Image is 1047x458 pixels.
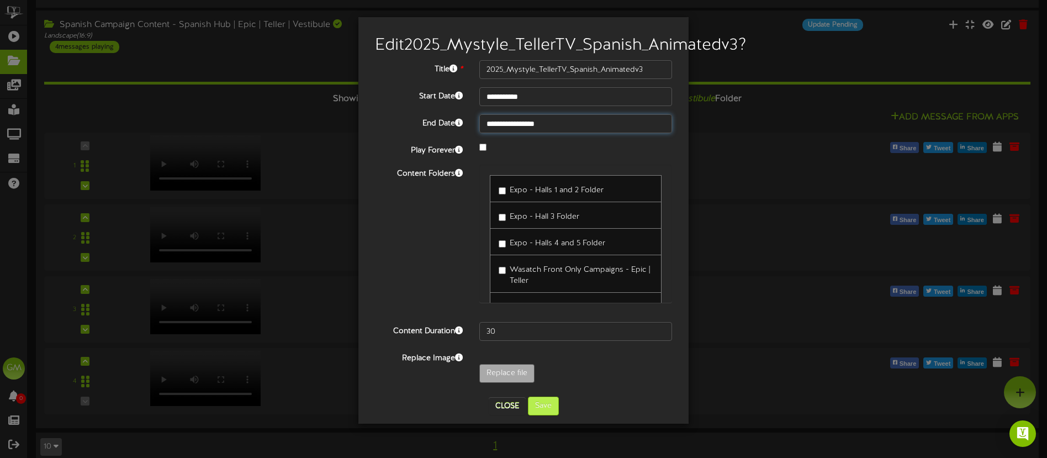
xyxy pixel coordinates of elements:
[499,187,506,194] input: Expo - Halls 1 and 2 Folder
[510,266,650,285] span: Wasatch Front Only Campaigns - Epic | Teller
[510,213,579,221] span: Expo - Hall 3 Folder
[479,322,672,341] input: 15
[367,165,471,180] label: Content Folders
[375,36,672,55] h2: Edit 2025_Mystyle_TellerTV_Spanish_Animatedv3 ?
[367,141,471,156] label: Play Forever
[479,60,672,79] input: Title
[510,186,604,194] span: Expo - Halls 1 and 2 Folder
[367,114,471,129] label: End Date
[499,267,506,274] input: Wasatch Front Only Campaigns - Epic | Teller
[499,240,506,248] input: Expo - Halls 4 and 5 Folder
[528,397,559,415] button: Save
[367,60,471,75] label: Title
[367,87,471,102] label: Start Date
[367,349,471,364] label: Replace Image
[367,322,471,337] label: Content Duration
[489,397,526,415] button: Close
[1009,420,1036,447] div: Open Intercom Messenger
[510,239,605,248] span: Expo - Halls 4 and 5 Folder
[499,214,506,221] input: Expo - Hall 3 Folder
